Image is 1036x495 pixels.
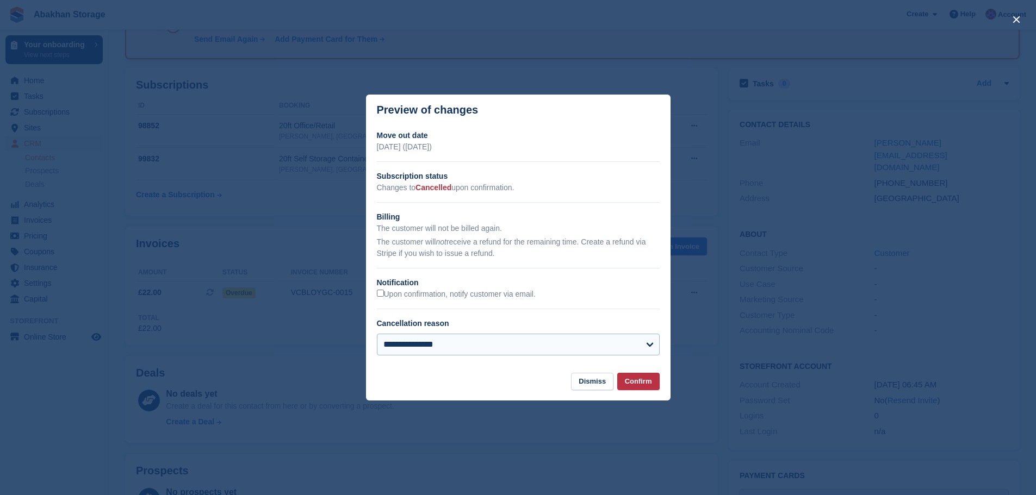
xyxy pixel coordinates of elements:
em: not [436,237,446,246]
p: Changes to upon confirmation. [377,182,660,193]
h2: Subscription status [377,171,660,182]
input: Upon confirmation, notify customer via email. [377,290,384,297]
button: close [1008,11,1025,28]
h2: Billing [377,211,660,223]
span: Cancelled [415,183,451,192]
button: Confirm [617,373,660,391]
p: [DATE] ([DATE]) [377,141,660,153]
h2: Notification [377,277,660,289]
p: The customer will not be billed again. [377,223,660,234]
h2: Move out date [377,130,660,141]
label: Cancellation reason [377,319,449,328]
p: Preview of changes [377,104,479,116]
button: Dismiss [571,373,613,391]
label: Upon confirmation, notify customer via email. [377,290,536,299]
p: The customer will receive a refund for the remaining time. Create a refund via Stripe if you wish... [377,236,660,259]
